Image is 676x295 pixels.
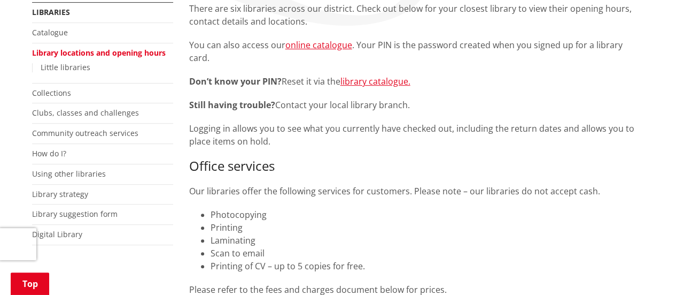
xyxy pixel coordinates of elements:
a: Libraries [32,7,70,17]
h3: Office services [189,158,644,174]
li: Laminating [211,234,644,247]
a: Clubs, classes and challenges [32,108,139,118]
a: library catalogue. [340,75,410,87]
li: Scan to email [211,247,644,260]
a: Top [11,273,49,295]
li: Printing [211,221,644,234]
a: Catalogue [32,27,68,37]
a: Library locations and opening hours [32,48,166,58]
a: Little libraries [41,62,90,72]
p: Logging in allows you to see what you currently have checked out, including the return dates and ... [189,122,644,148]
a: online catalogue [285,39,352,51]
a: Using other libraries [32,169,106,179]
a: Collections [32,88,71,98]
li: Printing of CV – up to 5 copies for free. [211,260,644,273]
strong: Still having trouble? [189,99,275,111]
p: Reset it via the [189,75,644,88]
strong: Don’t know your PIN? [189,75,282,87]
a: How do I? [32,148,66,158]
p: Contact your local library branch. [189,99,644,111]
a: Community outreach services [32,128,138,138]
a: Digital Library [32,229,82,239]
p: You can also access our . Your PIN is the password created when you signed up for a library card. [189,39,644,64]
li: Photocopying [211,208,644,221]
a: Library strategy [32,189,88,199]
iframe: Messenger Launcher [627,250,665,289]
p: There are six libraries across our district. Check out below for your closest library to view the... [189,2,644,28]
p: Our libraries offer the following services for customers. Please note – our libraries do not acce... [189,185,644,198]
a: Library suggestion form [32,209,118,219]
